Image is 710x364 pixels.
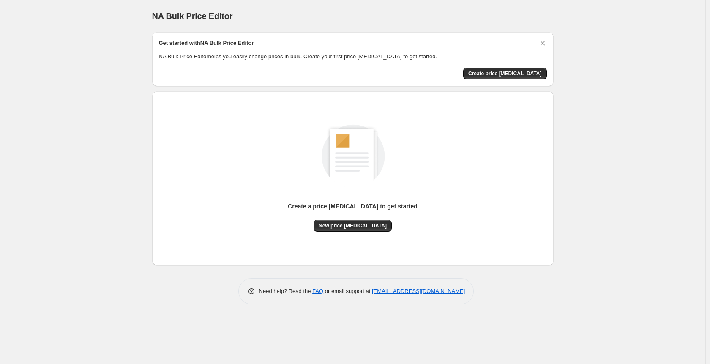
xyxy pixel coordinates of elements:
p: Create a price [MEDICAL_DATA] to get started [288,202,418,211]
span: NA Bulk Price Editor [152,11,233,21]
span: Create price [MEDICAL_DATA] [468,70,542,77]
span: or email support at [323,288,372,294]
a: [EMAIL_ADDRESS][DOMAIN_NAME] [372,288,465,294]
p: NA Bulk Price Editor helps you easily change prices in bulk. Create your first price [MEDICAL_DAT... [159,52,547,61]
a: FAQ [312,288,323,294]
button: Create price change job [463,68,547,79]
span: New price [MEDICAL_DATA] [319,222,387,229]
button: New price [MEDICAL_DATA] [314,220,392,232]
span: Need help? Read the [259,288,313,294]
button: Dismiss card [538,39,547,47]
h2: Get started with NA Bulk Price Editor [159,39,254,47]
